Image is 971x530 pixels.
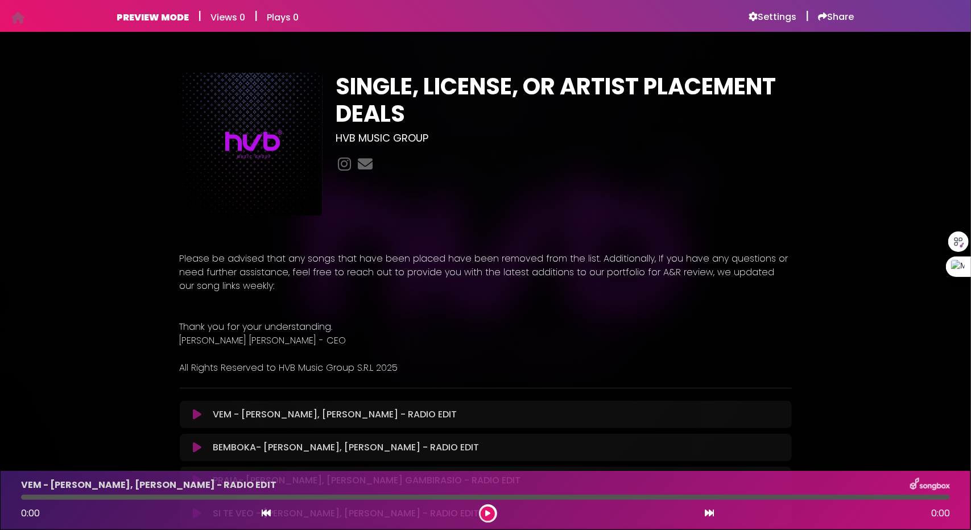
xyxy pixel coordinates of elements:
[336,73,792,127] h1: SINGLE, LICENSE, OR ARTIST PLACEMENT DEALS
[213,408,457,421] p: VEM - [PERSON_NAME], [PERSON_NAME] - RADIO EDIT
[199,9,202,23] h5: |
[180,252,792,293] p: Please be advised that any songs that have been placed have been removed from the list. Additiona...
[336,132,792,144] h3: HVB MUSIC GROUP
[211,12,246,23] h6: Views 0
[910,478,950,492] img: songbox-logo-white.png
[819,11,854,23] a: Share
[806,9,809,23] h5: |
[267,12,299,23] h6: Plays 0
[255,9,258,23] h5: |
[180,73,323,216] img: ECJrYCpsQLOSUcl9Yvpd
[213,441,479,454] p: BEMBOKA- [PERSON_NAME], [PERSON_NAME] - RADIO EDIT
[117,12,189,23] h6: PREVIEW MODE
[21,507,40,520] span: 0:00
[931,507,950,520] span: 0:00
[749,11,797,23] a: Settings
[180,361,792,375] p: All Rights Reserved to HVB Music Group S.R.L 2025
[180,334,792,347] p: [PERSON_NAME] [PERSON_NAME] - CEO
[21,478,276,492] p: VEM - [PERSON_NAME], [PERSON_NAME] - RADIO EDIT
[180,320,792,334] p: Thank you for your understanding.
